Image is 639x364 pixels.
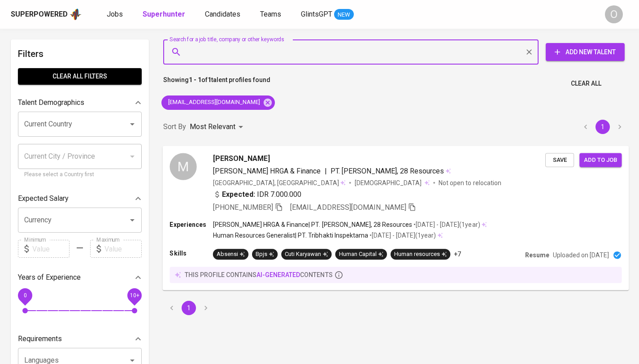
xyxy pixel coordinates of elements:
a: Candidates [205,9,242,20]
button: Clear All [567,75,605,92]
span: Save [550,155,569,165]
a: GlintsGPT NEW [301,9,354,20]
div: Talent Demographics [18,94,142,112]
span: [PERSON_NAME] [213,153,270,164]
button: page 1 [596,120,610,134]
div: Human Capital [339,250,383,258]
div: Bpjs [256,250,274,258]
span: AI-generated [256,271,300,278]
span: [PERSON_NAME] HRGA & Finance [213,166,321,175]
span: Jobs [107,10,123,18]
a: Superhunter [143,9,187,20]
a: Superpoweredapp logo [11,8,82,21]
div: Absensi [217,250,245,258]
p: [PERSON_NAME] HRGA & Finance | PT. [PERSON_NAME], 28 Resources [213,220,412,229]
button: Add to job [579,153,622,167]
p: Please select a Country first [24,170,135,179]
span: PT. [PERSON_NAME], 28 Resources [330,166,444,175]
input: Value [104,240,142,258]
span: Add to job [584,155,617,165]
span: Clear All [571,78,601,89]
span: Candidates [205,10,240,18]
button: Open [126,118,139,130]
div: [EMAIL_ADDRESS][DOMAIN_NAME] [161,95,275,110]
p: Talent Demographics [18,97,84,108]
button: Save [545,153,574,167]
p: Resume [525,251,549,260]
span: [EMAIL_ADDRESS][DOMAIN_NAME] [290,203,406,211]
p: Requirements [18,334,62,344]
input: Value [32,240,70,258]
p: Most Relevant [190,121,235,132]
p: • [DATE] - [DATE] ( 1 year ) [368,231,436,240]
span: | [325,165,327,176]
p: Years of Experience [18,272,81,283]
span: [EMAIL_ADDRESS][DOMAIN_NAME] [161,98,265,107]
span: GlintsGPT [301,10,332,18]
div: Requirements [18,330,142,348]
button: Clear All filters [18,68,142,85]
span: Add New Talent [553,47,617,58]
p: Expected Salary [18,193,69,204]
div: Cuti Karyawan [285,250,328,258]
a: Teams [260,9,283,20]
p: Not open to relocation [439,178,501,187]
h6: Filters [18,47,142,61]
b: 1 [208,76,211,83]
p: this profile contains contents [185,270,333,279]
img: app logo [70,8,82,21]
nav: pagination navigation [163,301,214,315]
span: 10+ [130,292,139,299]
p: Showing of talent profiles found [163,75,270,92]
div: Superpowered [11,9,68,20]
div: Years of Experience [18,269,142,286]
b: Expected: [222,189,255,199]
a: Jobs [107,9,125,20]
p: Sort By [163,121,186,132]
button: page 1 [182,301,196,315]
span: [DEMOGRAPHIC_DATA] [355,178,423,187]
span: 0 [23,292,26,299]
div: Most Relevant [190,119,246,135]
span: NEW [334,10,354,19]
button: Add New Talent [546,43,625,61]
p: +7 [454,250,461,259]
a: M[PERSON_NAME][PERSON_NAME] HRGA & Finance|PT. [PERSON_NAME], 28 Resources[GEOGRAPHIC_DATA], [GEO... [163,146,628,290]
div: M [170,153,196,180]
p: Uploaded on [DATE] [553,251,609,260]
b: 1 - 1 [189,76,201,83]
button: Clear [523,46,535,58]
b: Superhunter [143,10,185,18]
div: [GEOGRAPHIC_DATA], [GEOGRAPHIC_DATA] [213,178,346,187]
nav: pagination navigation [577,120,628,134]
p: Experiences [170,220,213,229]
p: Skills [170,249,213,258]
div: Human resources [394,250,447,258]
button: Open [126,214,139,226]
div: O [605,5,623,23]
span: Teams [260,10,281,18]
span: Clear All filters [25,71,135,82]
span: [PHONE_NUMBER] [213,203,273,211]
div: IDR 7.000.000 [213,189,302,199]
div: Expected Salary [18,190,142,208]
p: Human Resources Generalist | PT. Tribhakti Inspektama [213,231,368,240]
p: • [DATE] - [DATE] ( 1 year ) [412,220,480,229]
